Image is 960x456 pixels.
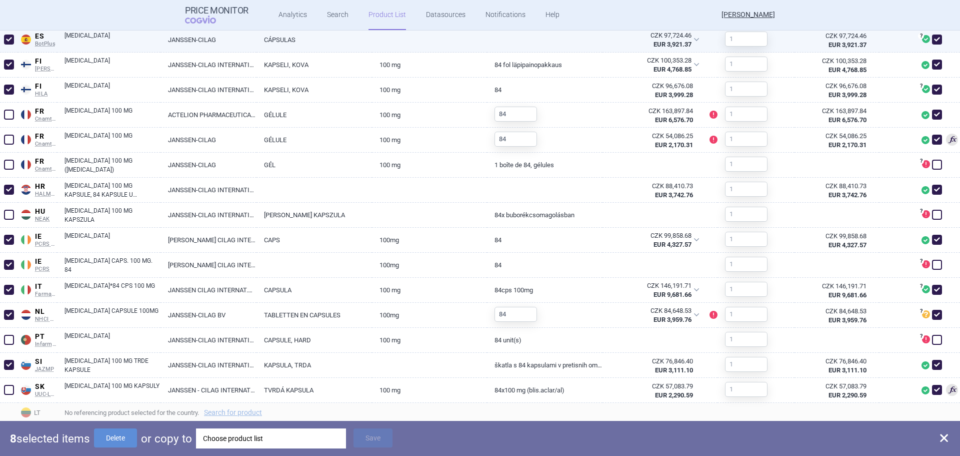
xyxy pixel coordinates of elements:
a: CZK 100,353.28EUR 4,768.85 [794,53,879,79]
div: CZK 99,858.68EUR 4,327.57 [602,228,705,253]
strong: EUR 9,681.66 [653,291,691,298]
a: 84 fol läpipainopakkaus [487,53,602,77]
div: CZK 57,083.79 [802,382,866,391]
strong: 8 [10,432,16,445]
strong: EUR 4,768.85 [653,66,691,73]
input: 1 [725,82,767,97]
img: France [21,160,31,170]
img: France [21,135,31,145]
a: [MEDICAL_DATA] CAPSULE 100MG [64,306,160,324]
a: JANSSEN-CILAG INTERNATIONAL NV [160,353,256,377]
input: 1 [725,32,767,47]
span: ? [918,258,924,264]
a: [PERSON_NAME] CILAG INTERNATIONAL NV [160,253,256,277]
div: CZK 100,353.28 [802,57,866,66]
abbr: SP-CAU-010 Francie [610,132,693,150]
strong: EUR 3,742.76 [828,191,866,199]
span: NHCI Medicijnkosten [35,316,57,323]
input: 1 [725,107,767,122]
span: COGVIO [185,16,230,24]
input: 1 [725,257,767,272]
span: SK [35,382,57,391]
input: 1 [725,182,767,197]
input: 1 [725,382,767,397]
strong: Price Monitor [185,6,248,16]
span: ? [918,333,924,339]
div: CZK 54,086.25 [802,132,866,141]
a: JANSSEN-CILAG INTERNATIONAL NV [160,203,256,227]
a: CZK 57,083.79EUR 2,290.59 [794,378,879,404]
a: JANSSEN-CILAG [160,128,256,152]
a: TVRDÁ KAPSULA [256,378,371,402]
a: 84 [487,78,602,102]
strong: EUR 2,170.31 [828,141,866,149]
span: UUC-LP B [35,391,57,398]
span: ? [918,158,924,164]
input: 1 [725,57,767,72]
a: TABLETTEN EN CAPSULES [256,303,371,327]
a: CZK 96,676.08EUR 3,999.28 [794,78,879,104]
a: 100 mg [372,78,487,102]
a: FRFRCnamts CIP [18,155,57,173]
span: FI [35,57,57,66]
div: CZK 100,353.28EUR 4,768.85 [602,53,705,78]
a: 100 mg [372,53,487,77]
a: 84x buborékcsomagolásban [487,203,602,227]
span: [PERSON_NAME] [35,66,57,73]
span: ? [918,283,924,289]
a: CZK 88,410.73EUR 3,742.76 [794,178,879,204]
strong: EUR 2,170.31 [655,141,693,149]
a: SISIJAZMP [18,355,57,373]
a: [MEDICAL_DATA] [64,81,160,99]
a: IEIEPCRS [18,255,57,273]
strong: EUR 3,999.28 [828,91,866,99]
a: [MEDICAL_DATA] 100 MG KAPSULE, 84 KAPSULE U [GEOGRAPHIC_DATA] [64,181,160,199]
a: 100MG [372,303,487,327]
div: CZK 57,083.79 [610,382,693,391]
abbr: SP-CAU-010 Slovinsko [610,357,693,375]
img: Italy [21,285,31,295]
span: No referencing product selected for the country. [64,406,960,418]
a: FIFI[PERSON_NAME] [18,55,57,73]
strong: EUR 3,921.37 [828,41,866,49]
span: FR [35,107,57,116]
span: HALMED PCL SUMMARY [35,191,57,198]
span: IE [35,257,57,266]
a: Price MonitorCOGVIO [185,6,248,25]
a: škatla s 84 kapsulami v pretisnih omotih [487,353,602,377]
a: CAPSULE, HARD [256,328,371,352]
a: [PERSON_NAME] CILAG INTERNATIONAL NV [160,228,256,252]
div: CZK 96,676.08 [802,82,866,91]
img: Croatia [21,185,31,195]
strong: EUR 6,576.70 [655,116,693,124]
strong: EUR 3,959.76 [828,316,866,324]
span: NEAK [35,216,57,223]
div: CZK 99,858.68 [609,231,691,240]
button: Delete [94,428,137,447]
a: KAPSULA, TRDA [256,353,371,377]
a: [PERSON_NAME] KAPSZULA [256,203,371,227]
a: 100 MG [372,278,487,302]
a: [MEDICAL_DATA] 100 MG [64,106,160,124]
div: CZK 84,648.53 [802,307,866,316]
a: 100 mg [372,128,487,152]
span: FR [35,157,57,166]
abbr: SP-CAU-010 Finsko Kela LP vydané na recept a PZLÚ [609,56,691,74]
abbr: SP-CAU-010 Finsko Hila [610,82,693,100]
span: Cnamts UCD [35,116,57,123]
a: [MEDICAL_DATA] 100 MG [64,131,160,149]
img: Finland [21,85,31,95]
div: CZK 100,353.28 [609,56,691,65]
span: ES [35,32,57,41]
a: 1 Boîte de 84, gélules [487,153,602,177]
img: Spain [21,35,31,45]
a: 84 unit(s) [487,328,602,352]
a: NLNLNHCI Medicijnkosten [18,305,57,323]
span: LT [18,405,57,418]
input: 1 [725,307,767,322]
a: GÉL [256,153,371,177]
span: Lowest price [946,134,958,146]
span: Cnamts CIP [35,166,57,173]
img: Portugal [21,335,31,345]
input: 1 [725,282,767,297]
